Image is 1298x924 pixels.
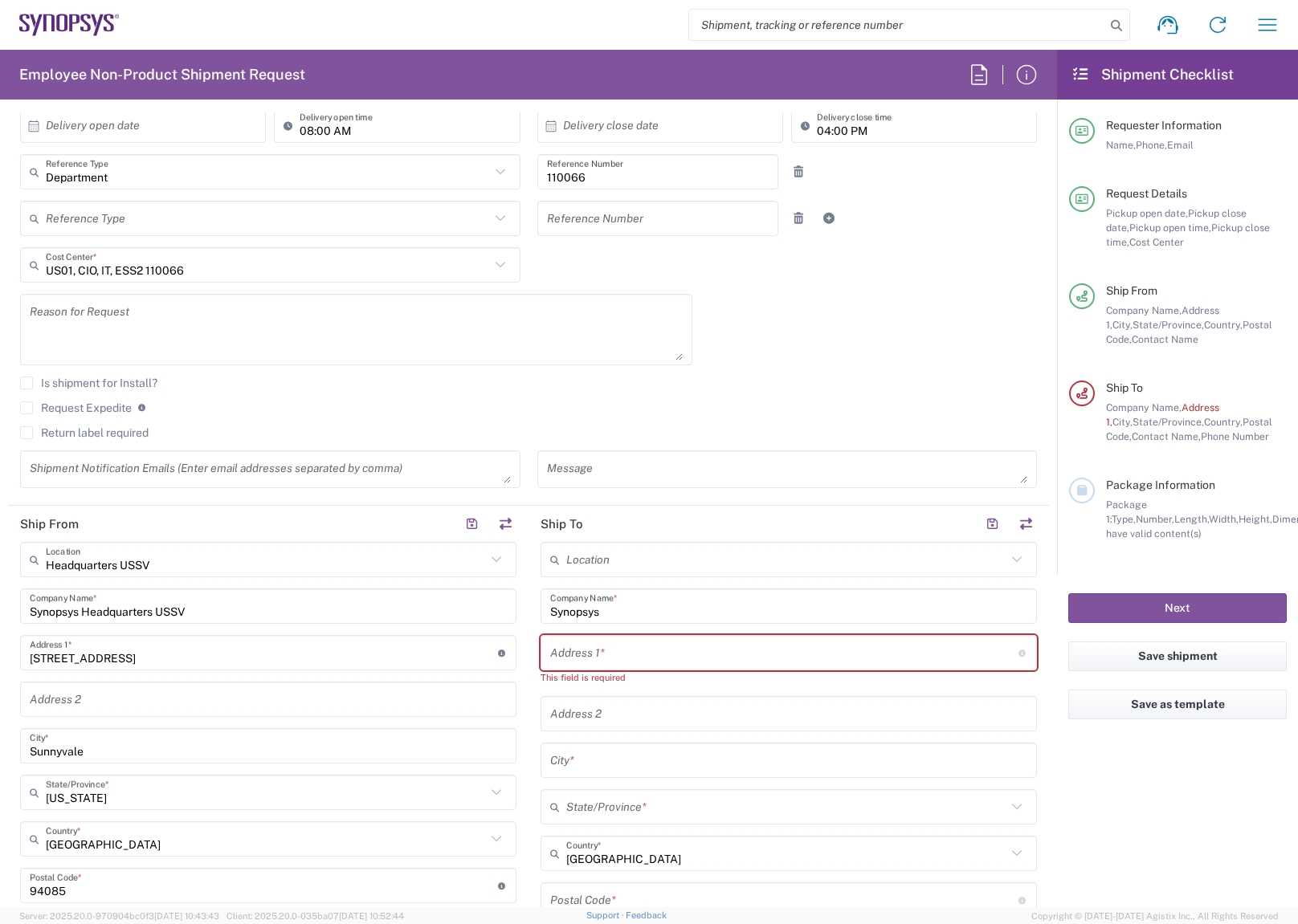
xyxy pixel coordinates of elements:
[1174,513,1209,525] span: Length,
[1167,139,1194,151] span: Email
[1204,319,1243,331] span: Country,
[154,911,219,921] span: [DATE] 10:43:43
[19,911,219,921] span: Server: 2025.20.0-970904bc0f3
[1068,593,1287,623] button: Next
[1106,139,1136,151] span: Name,
[1129,236,1184,248] span: Cost Center
[1106,284,1157,297] span: Ship From
[1106,499,1147,525] span: Package 1:
[1132,333,1198,345] span: Contact Name
[689,10,1105,40] input: Shipment, tracking or reference number
[1112,513,1136,525] span: Type,
[1068,641,1287,671] button: Save shipment
[1132,430,1201,442] span: Contact Name,
[1112,319,1133,331] span: City,
[1106,304,1182,316] span: Company Name,
[20,401,132,414] label: Request Expedite
[787,161,810,183] a: Remove Reference
[1209,513,1239,525] span: Width,
[1112,416,1133,428] span: City,
[1031,909,1279,923] span: Copyright © [DATE]-[DATE] Agistix Inc., All Rights Reserved
[1106,401,1182,413] span: Company Name,
[586,910,627,920] a: Support
[541,516,583,532] h2: Ship To
[818,207,840,230] a: Add Reference
[19,65,305,84] h2: Employee Non-Product Shipment Request
[1239,513,1272,525] span: Height,
[227,911,404,921] span: Client: 2025.20.0-035ba07
[1136,513,1174,525] span: Number,
[787,207,810,230] a: Remove Reference
[1106,119,1222,132] span: Requester Information
[1133,416,1204,428] span: State/Province,
[541,670,1037,685] div: This field is required
[1133,319,1204,331] span: State/Province,
[1204,416,1243,428] span: Country,
[1106,478,1215,491] span: Package Information
[1201,430,1269,442] span: Phone Number
[20,516,79,532] h2: Ship From
[20,377,157,389] label: Is shipment for Install?
[1136,139,1167,151] span: Phone,
[626,910,667,920] a: Feedback
[1068,690,1287,719] button: Save as template
[1106,381,1143,394] span: Ship To
[1106,187,1187,200] span: Request Details
[1071,65,1234,84] h2: Shipment Checklist
[1129,222,1211,234] span: Pickup open time,
[339,911,404,921] span: [DATE] 10:52:44
[1106,207,1188,219] span: Pickup open date,
[20,426,149,439] label: Return label required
